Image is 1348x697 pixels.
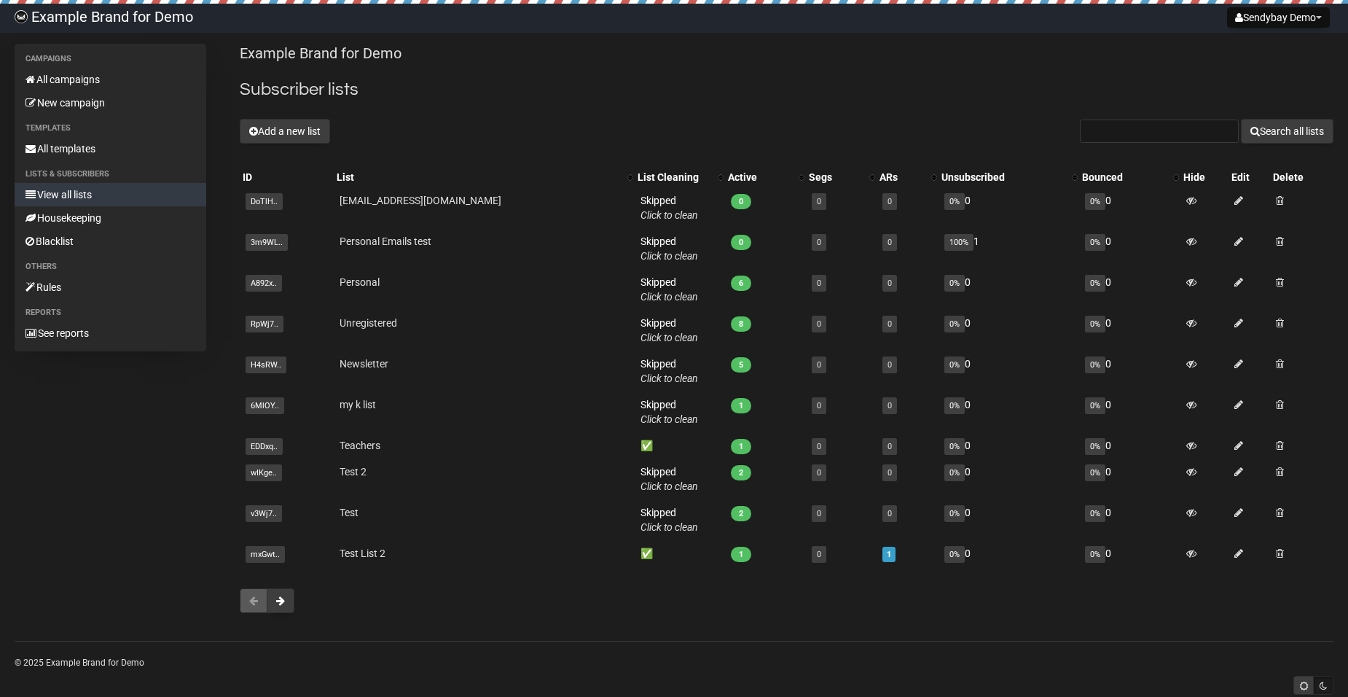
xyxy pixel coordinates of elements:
th: Segs: No sort applied, activate to apply an ascending sort [806,167,877,187]
span: 6MlOY.. [246,397,284,414]
span: Skipped [640,195,698,221]
div: ARs [879,170,924,184]
span: 1 [731,398,751,413]
a: Click to clean [640,250,698,262]
td: ✅ [635,432,725,459]
a: my k list [340,399,376,410]
img: 35a89f42093bd901d75ea642849db746 [15,10,28,23]
li: Campaigns [15,50,206,68]
th: ARs: No sort applied, activate to apply an ascending sort [877,167,938,187]
div: ID [243,170,330,184]
div: Bounced [1082,170,1166,184]
span: DoTlH.. [246,193,283,210]
span: Skipped [640,317,698,343]
td: 0 [1079,540,1180,566]
span: 3m9WL.. [246,234,288,251]
span: 0% [944,438,965,455]
span: 0% [1085,357,1105,373]
a: Rules [15,276,206,299]
span: Skipped [640,235,698,262]
td: 0 [938,432,1079,459]
a: 0 [817,442,821,451]
span: Skipped [640,399,698,425]
span: 0% [944,464,965,481]
span: 0% [1085,316,1105,332]
a: 0 [887,360,892,370]
a: 0 [817,468,821,478]
span: Skipped [640,358,698,384]
span: A892x.. [246,275,282,292]
a: 1 [887,550,891,559]
span: 0% [944,546,965,563]
a: Click to clean [640,373,698,384]
a: 0 [887,238,892,247]
a: See reports [15,322,206,345]
td: 0 [938,351,1079,392]
span: 0% [944,505,965,522]
span: 0% [944,397,965,414]
span: 0% [1085,234,1105,251]
td: 1 [938,228,1079,269]
a: 0 [887,468,892,478]
td: 0 [1079,310,1180,351]
a: 0 [817,401,821,410]
span: H4sRW.. [246,357,286,373]
span: 0% [1085,397,1105,414]
a: 0 [887,197,892,206]
td: 0 [938,540,1079,566]
td: 0 [1079,351,1180,392]
p: © 2025 Example Brand for Demo [15,655,1333,671]
a: New campaign [15,91,206,114]
span: 2 [731,465,751,480]
span: 6 [731,276,751,291]
span: 1 [731,439,751,454]
td: 0 [1079,228,1180,269]
a: 0 [817,319,821,329]
a: 0 [817,509,821,518]
button: Search all lists [1241,119,1333,144]
span: 2 [731,506,751,521]
span: 0 [731,194,751,209]
a: 0 [887,401,892,410]
a: 0 [817,550,821,559]
span: 0% [1085,505,1105,522]
a: Blacklist [15,230,206,253]
span: 0% [1085,546,1105,563]
span: RpWj7.. [246,316,283,332]
div: Edit [1231,170,1267,184]
span: Skipped [640,276,698,303]
span: 1 [731,547,751,562]
a: 0 [817,238,821,247]
h2: Subscriber lists [240,77,1333,103]
li: Lists & subscribers [15,166,206,183]
a: Newsletter [340,358,388,370]
span: 8 [731,316,751,332]
th: Unsubscribed: No sort applied, activate to apply an ascending sort [938,167,1079,187]
th: ID: No sort applied, sorting is disabled [240,167,333,187]
th: Edit: No sort applied, sorting is disabled [1229,167,1270,187]
span: 0% [1085,438,1105,455]
th: List: No sort applied, activate to apply an ascending sort [334,167,635,187]
div: Hide [1183,170,1226,184]
span: wIKge.. [246,464,282,481]
button: Sendybay Demo [1227,7,1330,28]
td: ✅ [635,540,725,566]
span: EDDxq.. [246,438,283,455]
a: Click to clean [640,413,698,425]
li: Others [15,258,206,276]
td: 0 [1079,187,1180,228]
a: 0 [887,319,892,329]
a: Click to clean [640,480,698,492]
a: Personal [340,276,380,288]
span: 100% [944,234,973,251]
td: 0 [938,392,1079,432]
td: 0 [1079,459,1180,499]
th: Hide: No sort applied, sorting is disabled [1180,167,1229,187]
a: All campaigns [15,68,206,91]
td: 0 [938,499,1079,540]
span: Skipped [640,466,698,492]
a: 0 [817,360,821,370]
div: Active [728,170,791,184]
button: Add a new list [240,119,330,144]
a: Click to clean [640,521,698,533]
